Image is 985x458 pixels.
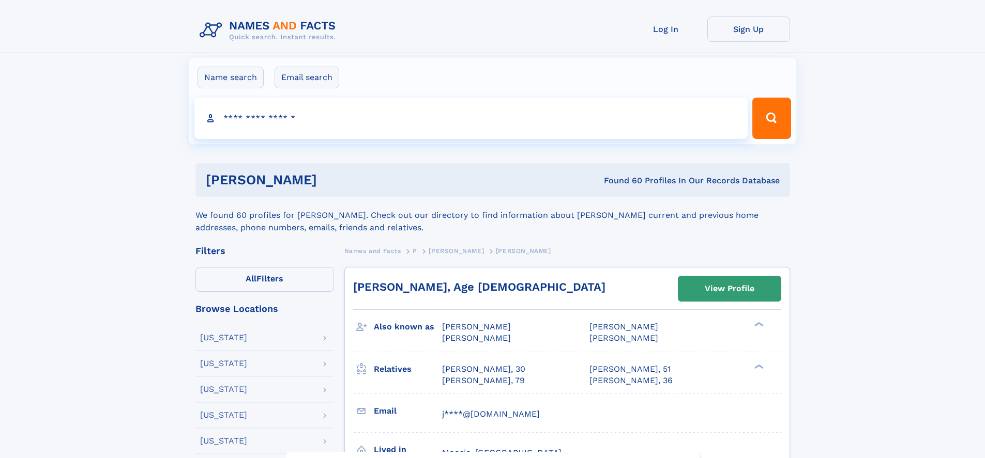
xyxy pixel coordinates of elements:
[678,276,781,301] a: View Profile
[705,277,754,301] div: View Profile
[752,363,764,370] div: ❯
[589,322,658,331] span: [PERSON_NAME]
[429,247,484,255] span: [PERSON_NAME]
[200,334,247,342] div: [US_STATE]
[195,197,790,234] div: We found 60 profiles for [PERSON_NAME]. Check out our directory to find information about [PERSON...
[460,175,780,186] div: Found 60 Profiles In Our Records Database
[200,437,247,445] div: [US_STATE]
[374,318,442,336] h3: Also known as
[442,333,511,343] span: [PERSON_NAME]
[625,17,707,42] a: Log In
[195,304,334,313] div: Browse Locations
[707,17,790,42] a: Sign Up
[275,67,339,88] label: Email search
[442,448,562,457] span: Moosic, [GEOGRAPHIC_DATA]
[752,321,764,328] div: ❯
[246,274,256,283] span: All
[200,411,247,419] div: [US_STATE]
[442,364,525,375] a: [PERSON_NAME], 30
[195,267,334,292] label: Filters
[752,98,791,139] button: Search Button
[496,247,551,255] span: [PERSON_NAME]
[195,17,344,44] img: Logo Names and Facts
[429,244,484,257] a: [PERSON_NAME]
[442,375,525,386] a: [PERSON_NAME], 79
[413,244,417,257] a: P
[198,67,264,88] label: Name search
[200,385,247,393] div: [US_STATE]
[589,375,673,386] a: [PERSON_NAME], 36
[442,322,511,331] span: [PERSON_NAME]
[206,173,461,186] h1: [PERSON_NAME]
[413,247,417,255] span: P
[589,333,658,343] span: [PERSON_NAME]
[344,244,401,257] a: Names and Facts
[353,280,605,293] a: [PERSON_NAME], Age [DEMOGRAPHIC_DATA]
[195,246,334,256] div: Filters
[374,402,442,420] h3: Email
[200,359,247,368] div: [US_STATE]
[374,360,442,378] h3: Relatives
[589,364,671,375] a: [PERSON_NAME], 51
[194,98,748,139] input: search input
